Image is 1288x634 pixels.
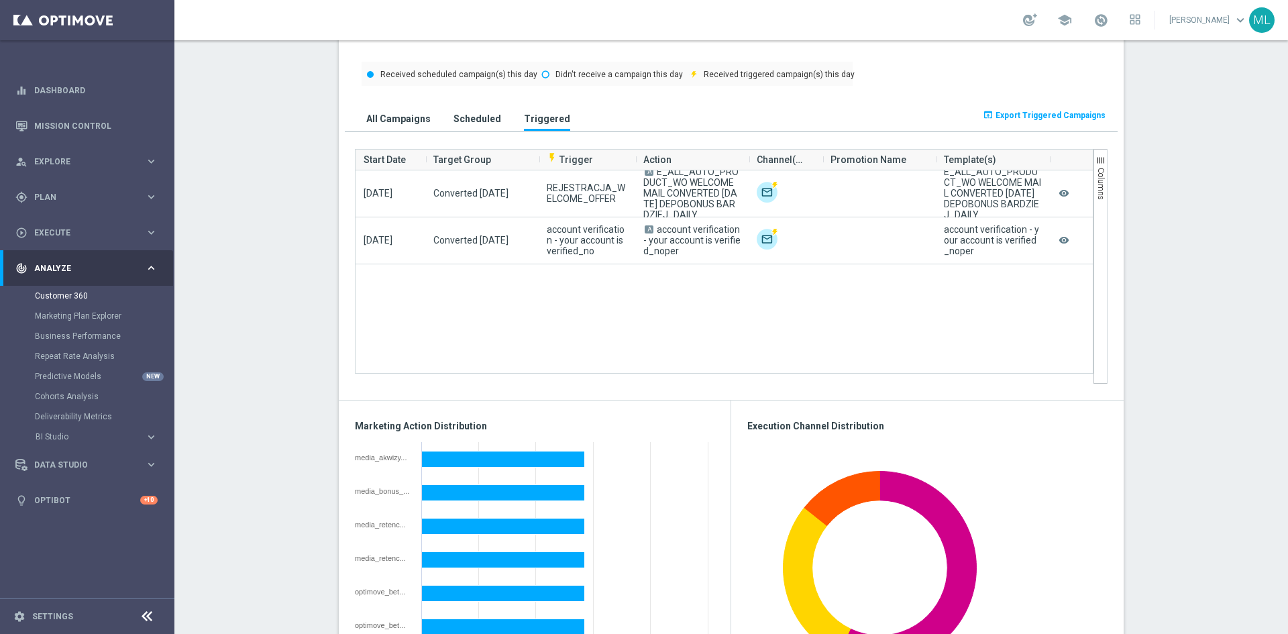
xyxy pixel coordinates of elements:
[355,554,412,562] div: media_retencja_1_14_ZG
[364,235,392,246] span: [DATE]
[35,371,140,382] a: Predictive Models
[1249,7,1275,33] div: ML
[643,166,739,220] span: E_ALL_AUTO_PRODUCT_WO WELCOME MAIL CONVERTED [DATE] DEPOBONUS BARDZIEJ_DAILY
[36,433,145,441] div: BI Studio
[15,121,158,131] button: Mission Control
[35,427,173,447] div: BI Studio
[1096,168,1106,200] span: Columns
[1168,10,1249,30] a: [PERSON_NAME]keyboard_arrow_down
[1233,13,1248,28] span: keyboard_arrow_down
[35,366,173,386] div: Predictive Models
[15,494,28,507] i: lightbulb
[145,191,158,203] i: keyboard_arrow_right
[547,182,627,204] span: REJESTRACJA_WELCOME_OFFER
[140,496,158,505] div: +10
[747,420,1108,432] h3: Execution Channel Distribution
[15,191,28,203] i: gps_fixed
[983,109,994,120] i: open_in_browser
[757,181,778,203] img: Optimail
[35,431,158,442] button: BI Studio keyboard_arrow_right
[363,106,434,131] button: All Campaigns
[34,72,158,108] a: Dashboard
[1057,13,1072,28] span: school
[145,226,158,239] i: keyboard_arrow_right
[34,158,145,166] span: Explore
[355,454,412,462] div: media_akwizycja_wykluczenia
[15,495,158,506] button: lightbulb Optibot +10
[15,262,145,274] div: Analyze
[704,70,855,79] text: Received triggered campaign(s) this day
[757,146,804,173] span: Channel(s)
[433,235,508,246] span: Converted [DATE]
[35,407,173,427] div: Deliverability Metrics
[433,146,491,173] span: Target Group
[142,372,164,381] div: NEW
[355,588,412,596] div: optimove_bet_14D_and_reg_30D
[996,111,1106,120] span: Export Triggered Campaigns
[355,420,714,432] h3: Marketing Action Distribution
[521,106,574,131] button: Triggered
[1057,184,1071,203] i: remove_red_eye
[15,156,28,168] i: person_search
[944,146,996,173] span: Template(s)
[355,621,412,629] div: optimove_bet_1D_plus
[35,411,140,422] a: Deliverability Metrics
[35,311,140,321] a: Marketing Plan Explorer
[757,228,778,250] img: Optimail
[450,106,504,131] button: Scheduled
[364,188,392,199] span: [DATE]
[1057,231,1071,250] i: remove_red_eye
[981,106,1108,125] button: open_in_browser Export Triggered Campaigns
[15,263,158,274] button: track_changes Analyze keyboard_arrow_right
[355,487,412,495] div: media_bonus_queue+1_+1days
[15,227,28,239] i: play_circle_outline
[15,72,158,108] div: Dashboard
[15,156,145,168] div: Explore
[453,113,501,125] h3: Scheduled
[34,229,145,237] span: Execute
[35,306,173,326] div: Marketing Plan Explorer
[35,391,140,402] a: Cohorts Analysis
[364,146,406,173] span: Start Date
[35,326,173,346] div: Business Performance
[547,154,593,165] span: Trigger
[145,262,158,274] i: keyboard_arrow_right
[15,227,145,239] div: Execute
[35,346,173,366] div: Repeat Rate Analysis
[643,146,672,173] span: Action
[145,155,158,168] i: keyboard_arrow_right
[15,85,158,96] button: equalizer Dashboard
[944,166,1041,220] div: E_ALL_AUTO_PRODUCT_WO WELCOME MAIL CONVERTED [DATE] DEPOBONUS BARDZIEJ_DAILY
[34,461,145,469] span: Data Studio
[15,262,28,274] i: track_changes
[15,191,145,203] div: Plan
[547,152,557,163] i: flash_on
[645,168,653,176] span: A
[145,431,158,443] i: keyboard_arrow_right
[643,224,741,256] span: account verification - your account is verified_noper
[830,146,906,173] span: Promotion Name
[35,351,140,362] a: Repeat Rate Analysis
[36,433,131,441] span: BI Studio
[555,70,683,79] text: Didn't receive a campaign this day
[34,193,145,201] span: Plan
[15,192,158,203] div: gps_fixed Plan keyboard_arrow_right
[15,459,145,471] div: Data Studio
[15,460,158,470] div: Data Studio keyboard_arrow_right
[15,156,158,167] button: person_search Explore keyboard_arrow_right
[15,85,28,97] i: equalizer
[15,108,158,144] div: Mission Control
[35,290,140,301] a: Customer 360
[145,458,158,471] i: keyboard_arrow_right
[35,331,140,341] a: Business Performance
[355,521,412,529] div: media_retencja_1_14
[547,224,627,256] span: account verification - your account is verified_no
